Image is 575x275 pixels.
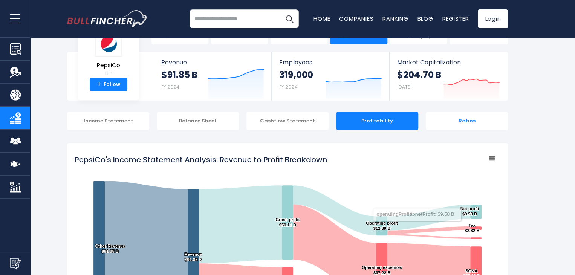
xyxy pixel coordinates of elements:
span: Employees [279,59,381,66]
div: Profitability [336,112,418,130]
small: PEP [95,70,122,77]
text: Net profit $9.58 B [460,206,479,216]
div: Balance Sheet [157,112,239,130]
text: Other Revenue $91.85 B [95,244,125,254]
a: +Follow [90,78,127,91]
div: Cashflow Statement [246,112,329,130]
div: Ratios [426,112,508,130]
a: Ranking [382,15,408,23]
strong: $204.70 B [397,69,441,81]
small: FY 2024 [161,84,179,90]
span: PepsiCo [95,62,122,69]
span: Revenue [161,59,264,66]
tspan: PepsiCo's Income Statement Analysis: Revenue to Profit Breakdown [75,154,327,165]
img: bullfincher logo [67,10,148,27]
small: FY 2024 [279,84,297,90]
a: Go to homepage [67,10,148,27]
div: Income Statement [67,112,149,130]
text: Gross profit $50.11 B [275,217,300,227]
text: Operating profit $12.89 B [366,221,398,231]
a: PepsiCo PEP [95,31,122,78]
small: [DATE] [397,84,411,90]
a: Revenue $91.85 B FY 2024 [154,52,272,101]
strong: 319,000 [279,69,313,81]
text: Operating expenses $37.22 B [362,265,402,275]
a: Home [313,15,330,23]
a: Login [478,9,508,28]
strong: + [97,81,101,88]
a: Companies [339,15,373,23]
span: Market Capitalization [397,59,500,66]
button: Search [280,9,299,28]
a: Blog [417,15,433,23]
a: Register [442,15,469,23]
strong: $91.85 B [161,69,197,81]
a: Employees 319,000 FY 2024 [272,52,389,101]
span: CEO Salary / Employees [409,27,441,40]
text: Tax $2.32 B [465,223,479,233]
text: Revenue $91.85 B [184,252,202,262]
a: Market Capitalization $204.70 B [DATE] [390,52,507,101]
